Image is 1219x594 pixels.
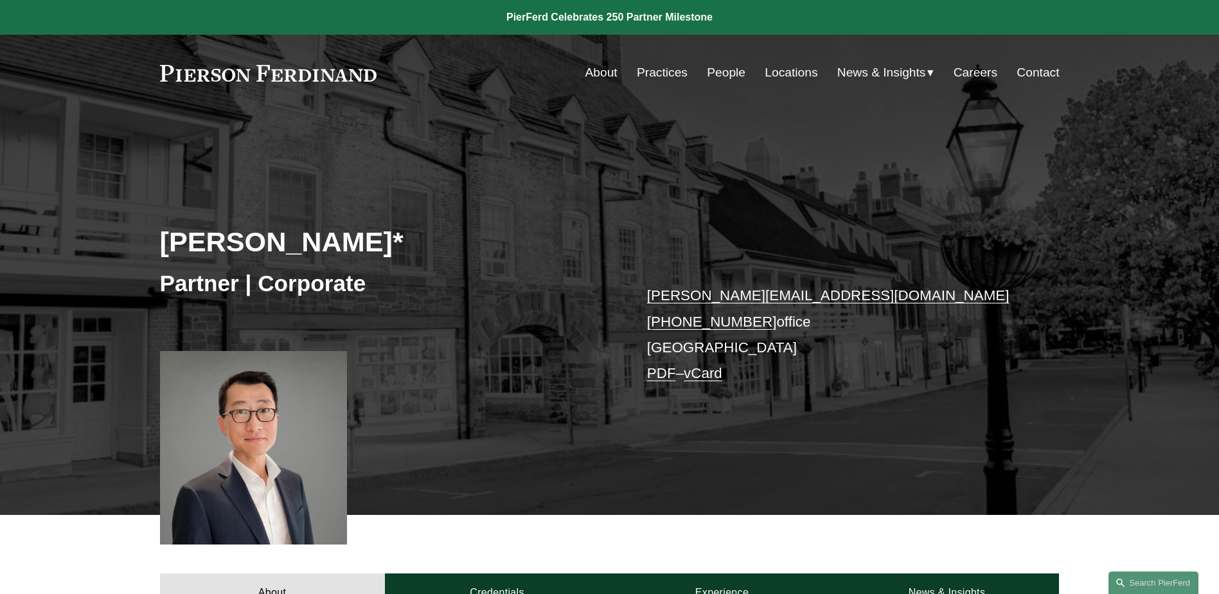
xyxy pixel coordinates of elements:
[160,225,610,258] h2: [PERSON_NAME]*
[637,60,688,85] a: Practices
[647,287,1010,303] a: [PERSON_NAME][EMAIL_ADDRESS][DOMAIN_NAME]
[160,269,610,298] h3: Partner | Corporate
[1017,60,1059,85] a: Contact
[647,314,777,330] a: [PHONE_NUMBER]
[647,283,1022,386] p: office [GEOGRAPHIC_DATA] –
[707,60,745,85] a: People
[837,62,926,84] span: News & Insights
[765,60,817,85] a: Locations
[954,60,997,85] a: Careers
[647,365,676,381] a: PDF
[684,365,722,381] a: vCard
[1108,571,1198,594] a: Search this site
[585,60,618,85] a: About
[837,60,934,85] a: folder dropdown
